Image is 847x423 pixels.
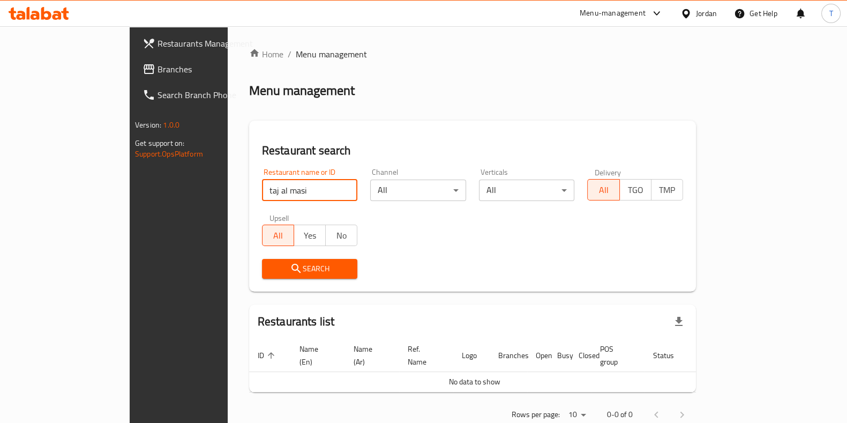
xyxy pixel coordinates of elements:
[298,228,321,243] span: Yes
[549,339,570,372] th: Busy
[158,63,263,76] span: Branches
[288,48,291,61] li: /
[267,228,290,243] span: All
[408,343,440,368] span: Ref. Name
[158,88,263,101] span: Search Branch Phone
[592,182,615,198] span: All
[135,136,184,150] span: Get support on:
[158,37,263,50] span: Restaurants Management
[354,343,386,368] span: Name (Ar)
[330,228,353,243] span: No
[135,147,203,161] a: Support.OpsPlatform
[163,118,179,132] span: 1.0.0
[624,182,647,198] span: TGO
[656,182,679,198] span: TMP
[271,262,349,276] span: Search
[580,7,646,20] div: Menu-management
[262,259,358,279] button: Search
[829,8,833,19] span: T
[370,180,466,201] div: All
[258,349,278,362] span: ID
[449,375,500,389] span: No data to show
[134,82,271,108] a: Search Branch Phone
[249,82,355,99] h2: Menu management
[651,179,683,201] button: TMP
[564,407,590,423] div: Rows per page:
[619,179,651,201] button: TGO
[269,214,289,221] label: Upsell
[570,339,591,372] th: Closed
[479,180,575,201] div: All
[527,339,549,372] th: Open
[134,31,271,56] a: Restaurants Management
[512,408,560,421] p: Rows per page:
[296,48,367,61] span: Menu management
[490,339,527,372] th: Branches
[134,56,271,82] a: Branches
[135,118,161,132] span: Version:
[453,339,490,372] th: Logo
[325,225,357,246] button: No
[249,339,738,392] table: enhanced table
[262,225,294,246] button: All
[653,349,688,362] span: Status
[666,309,692,335] div: Export file
[595,168,621,176] label: Delivery
[249,48,696,61] nav: breadcrumb
[696,8,717,19] div: Jordan
[262,180,358,201] input: Search for restaurant name or ID..
[299,343,332,368] span: Name (En)
[258,314,334,330] h2: Restaurants list
[294,225,326,246] button: Yes
[600,343,632,368] span: POS group
[262,143,683,159] h2: Restaurant search
[607,408,633,421] p: 0-0 of 0
[587,179,619,201] button: All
